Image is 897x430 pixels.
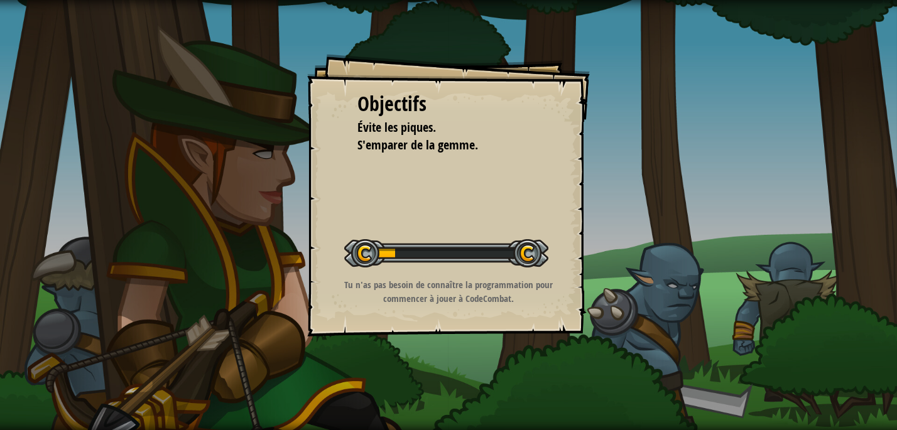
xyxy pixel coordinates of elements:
li: Évite les piques. [342,119,536,137]
span: S'emparer de la gemme. [357,136,478,153]
li: S'emparer de la gemme. [342,136,536,154]
div: Objectifs [357,90,540,119]
span: Évite les piques. [357,119,436,136]
p: Tu n'as pas besoin de connaître la programmation pour commencer à jouer à CodeCombat. [323,278,575,305]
